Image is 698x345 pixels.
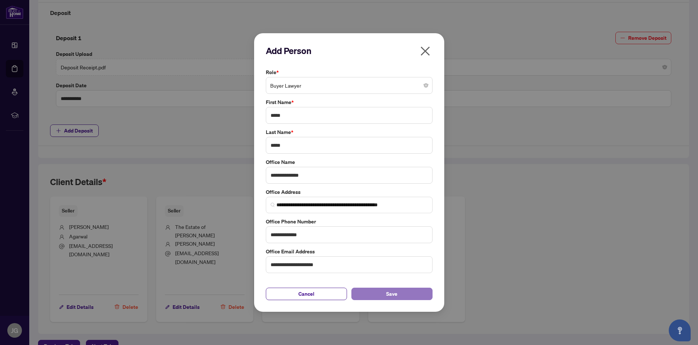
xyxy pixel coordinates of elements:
[266,288,347,300] button: Cancel
[266,188,433,196] label: Office Address
[266,158,433,166] label: Office Name
[351,288,433,300] button: Save
[386,288,397,300] span: Save
[271,203,275,207] img: search_icon
[266,218,433,226] label: Office Phone Number
[424,83,428,88] span: close-circle
[266,128,433,136] label: Last Name
[270,78,428,92] span: Buyer Lawyer
[266,98,433,106] label: First Name
[419,45,431,57] span: close
[266,248,433,256] label: Office Email Address
[266,68,433,76] label: Role
[669,319,691,341] button: Open asap
[266,45,433,57] h2: Add Person
[298,288,314,300] span: Cancel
